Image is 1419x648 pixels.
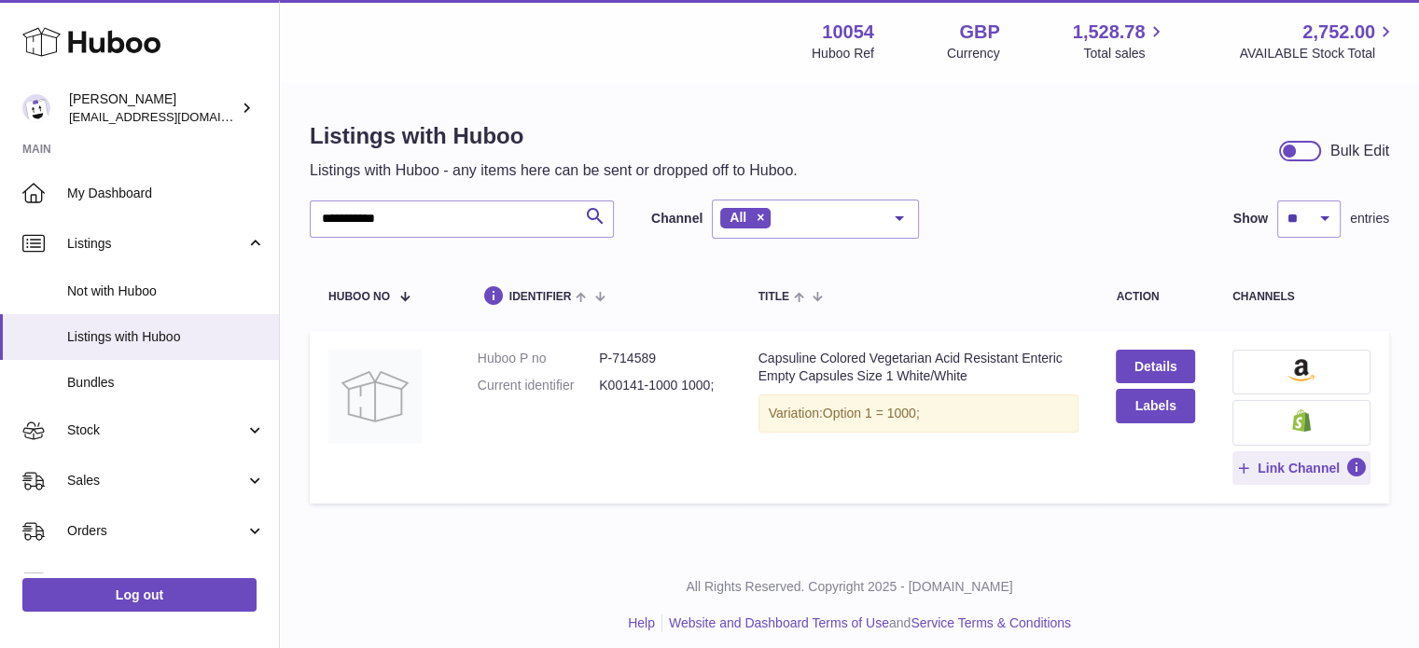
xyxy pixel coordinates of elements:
[67,421,245,439] span: Stock
[67,522,245,540] span: Orders
[1350,210,1389,227] span: entries
[310,121,798,151] h1: Listings with Huboo
[758,291,789,303] span: title
[310,160,798,181] p: Listings with Huboo - any items here can be sent or dropped off to Huboo.
[662,614,1071,632] li: and
[1302,20,1375,45] span: 2,752.00
[328,291,390,303] span: Huboo no
[328,350,422,443] img: Capsuline Colored Vegetarian Acid Resistant Enteric Empty Capsules Size 1 White/White
[1233,210,1268,227] label: Show
[822,20,874,45] strong: 10054
[69,90,237,126] div: [PERSON_NAME]
[758,350,1079,385] div: Capsuline Colored Vegetarian Acid Resistant Enteric Empty Capsules Size 1 White/White
[651,210,703,227] label: Channel
[1287,359,1315,381] img: amazon-small.png
[295,578,1404,596] p: All Rights Reserved. Copyright 2025 - [DOMAIN_NAME]
[1116,291,1194,303] div: action
[1239,20,1397,62] a: 2,752.00 AVAILABLE Stock Total
[599,377,720,394] dd: K00141-1000 1000;
[1239,45,1397,62] span: AVAILABLE Stock Total
[1116,389,1194,422] button: Labels
[599,350,720,367] dd: P-714589
[478,377,599,394] dt: Current identifier
[730,210,746,225] span: All
[1232,451,1370,485] button: Link Channel
[959,20,999,45] strong: GBP
[758,394,1079,433] div: Variation:
[67,572,265,590] span: Usage
[69,109,274,124] span: [EMAIL_ADDRESS][DOMAIN_NAME]
[823,406,920,421] span: Option 1 = 1000;
[911,615,1071,630] a: Service Terms & Conditions
[1116,350,1194,383] a: Details
[1073,20,1146,45] span: 1,528.78
[22,94,50,122] img: internalAdmin-10054@internal.huboo.com
[67,472,245,489] span: Sales
[1292,409,1312,432] img: shopify-small.png
[1330,141,1389,161] div: Bulk Edit
[67,185,265,202] span: My Dashboard
[1073,20,1167,62] a: 1,528.78 Total sales
[67,374,265,392] span: Bundles
[812,45,874,62] div: Huboo Ref
[1258,460,1340,476] span: Link Channel
[947,45,1000,62] div: Currency
[1232,291,1370,303] div: channels
[669,615,889,630] a: Website and Dashboard Terms of Use
[628,615,655,630] a: Help
[67,328,265,346] span: Listings with Huboo
[67,235,245,253] span: Listings
[1083,45,1166,62] span: Total sales
[67,283,265,300] span: Not with Huboo
[478,350,599,367] dt: Huboo P no
[509,291,572,303] span: identifier
[22,578,257,612] a: Log out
